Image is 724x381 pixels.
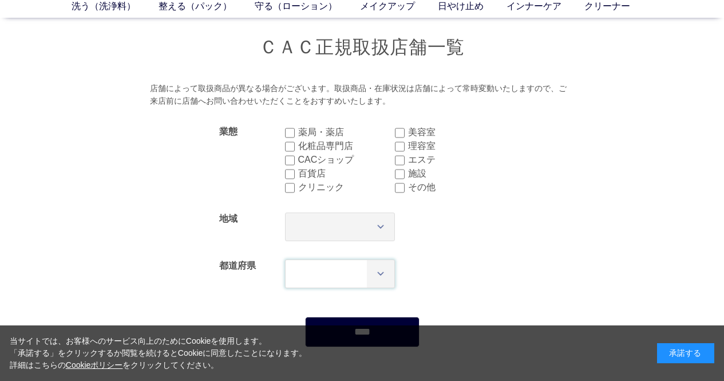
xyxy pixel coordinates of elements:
[408,167,505,180] label: 施設
[219,127,238,136] label: 業態
[408,125,505,139] label: 美容室
[219,261,256,270] label: 都道府県
[298,167,395,180] label: 百貨店
[408,139,505,153] label: 理容室
[66,360,123,370] a: Cookieポリシー
[150,83,574,107] div: 店舗によって取扱商品が異なる場合がございます。取扱商品・在庫状況は店舗によって常時変動いたしますので、ご来店前に店舗へお問い合わせいただくことをおすすめいたします。
[10,335,307,371] div: 当サイトでは、お客様へのサービス向上のためにCookieを使用します。 「承諾する」をクリックするか閲覧を続けるとCookieに同意したことになります。 詳細はこちらの をクリックしてください。
[219,214,238,223] label: 地域
[298,180,395,194] label: クリニック
[408,180,505,194] label: その他
[298,153,395,167] label: CACショップ
[408,153,505,167] label: エステ
[657,343,714,363] div: 承諾する
[298,125,395,139] label: 薬局・薬店
[76,35,648,60] h1: ＣＡＣ正規取扱店舗一覧
[298,139,395,153] label: 化粧品専門店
